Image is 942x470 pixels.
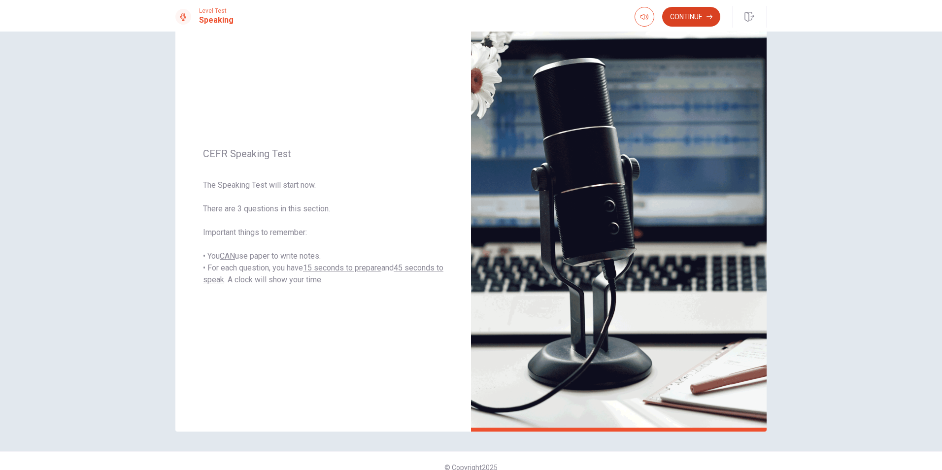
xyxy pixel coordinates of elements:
u: CAN [220,251,235,261]
button: Continue [662,7,720,27]
span: CEFR Speaking Test [203,148,443,160]
u: 15 seconds to prepare [303,263,381,272]
h1: Speaking [199,14,234,26]
span: The Speaking Test will start now. There are 3 questions in this section. Important things to reme... [203,179,443,286]
img: speaking intro [471,2,767,432]
span: Level Test [199,7,234,14]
